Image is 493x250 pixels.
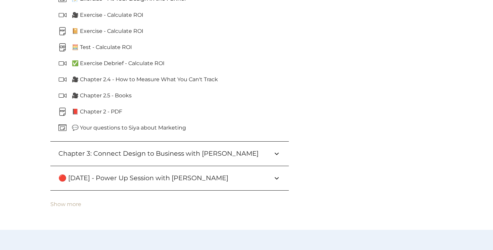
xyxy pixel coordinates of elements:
[72,59,170,67] p: ✅ Exercise Debrief - Calculate ROI
[72,108,128,116] p: 📕 Chapter 2 - PDF
[72,76,223,84] p: 🎥 Chapter 2.4 - How to Measure What You Can't Track
[72,43,137,51] p: 🧮 Test - Calculate ROI
[50,142,289,166] button: Chapter 3: Connect Design to Business with [PERSON_NAME]
[72,11,149,19] p: 🎥 Exercise - Calculate ROI
[72,92,137,100] p: 🎥 Chapter 2.5 - Books
[72,27,149,35] p: 📔 Exercise - Calculate ROI
[72,124,191,132] p: 💬 Your questions to Siya about Marketing
[50,201,81,207] button: Show more
[58,174,239,182] h3: 🔴 [DATE] - Power Up Session with [PERSON_NAME]
[58,150,269,157] h3: Chapter 3: Connect Design to Business with [PERSON_NAME]
[50,166,289,190] button: 🔴 [DATE] - Power Up Session with [PERSON_NAME]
